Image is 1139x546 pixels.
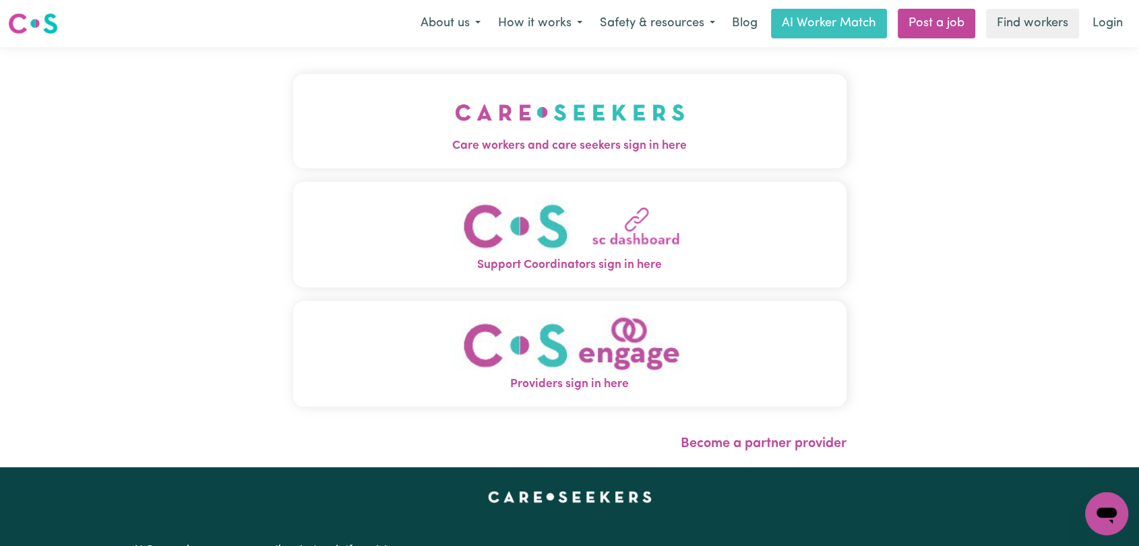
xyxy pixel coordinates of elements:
[724,9,766,38] a: Blog
[412,9,489,38] button: About us
[771,9,887,38] a: AI Worker Match
[1084,9,1131,38] a: Login
[489,9,591,38] button: How it works
[293,301,846,407] button: Providers sign in here
[293,376,846,393] span: Providers sign in here
[8,8,58,39] a: Careseekers logo
[293,137,846,155] span: Care workers and care seekers sign in here
[1085,492,1128,535] iframe: Button to launch messaging window
[681,437,846,450] a: Become a partner provider
[293,182,846,287] button: Support Coordinators sign in here
[898,9,975,38] a: Post a job
[293,74,846,168] button: Care workers and care seekers sign in here
[591,9,724,38] button: Safety & resources
[986,9,1079,38] a: Find workers
[488,491,652,502] a: Careseekers home page
[293,257,846,274] span: Support Coordinators sign in here
[8,11,58,36] img: Careseekers logo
